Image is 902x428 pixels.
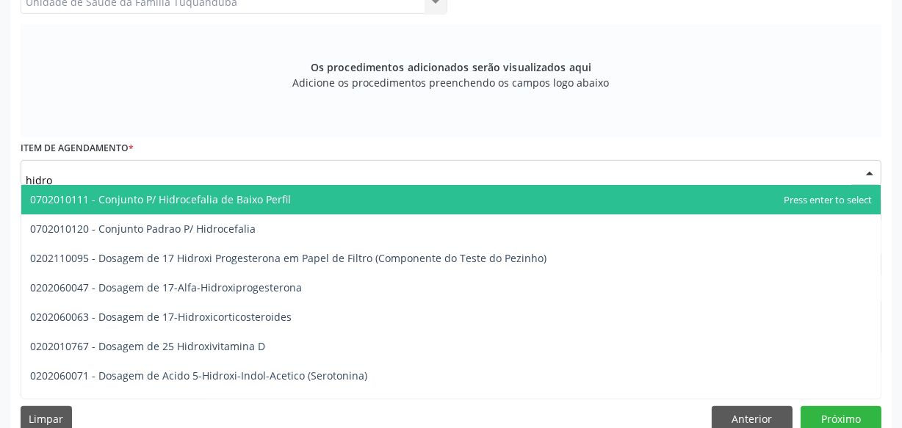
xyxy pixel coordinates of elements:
span: 0202010767 - Dosagem de 25 Hidroxivitamina D [30,339,265,353]
span: Adicione os procedimentos preenchendo os campos logo abaixo [293,75,610,90]
span: 0202060144 - Dosagem de Dehidroepiandrosterona ([MEDICAL_DATA]) [30,398,375,412]
span: 0202110095 - Dosagem de 17 Hidroxi Progesterona em Papel de Filtro (Componente do Teste do Pezinho) [30,251,546,265]
span: Os procedimentos adicionados serão visualizados aqui [311,59,591,75]
span: 0702010120 - Conjunto Padrao P/ Hidrocefalia [30,222,256,236]
label: Item de agendamento [21,137,134,160]
span: 0702010111 - Conjunto P/ Hidrocefalia de Baixo Perfil [30,192,291,206]
span: 0202060071 - Dosagem de Acido 5-Hidroxi-Indol-Acetico (Serotonina) [30,369,367,382]
input: Buscar por procedimento [26,165,851,195]
span: 0202060047 - Dosagem de 17-Alfa-Hidroxiprogesterona [30,280,302,294]
span: 0202060063 - Dosagem de 17-Hidroxicorticosteroides [30,310,292,324]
